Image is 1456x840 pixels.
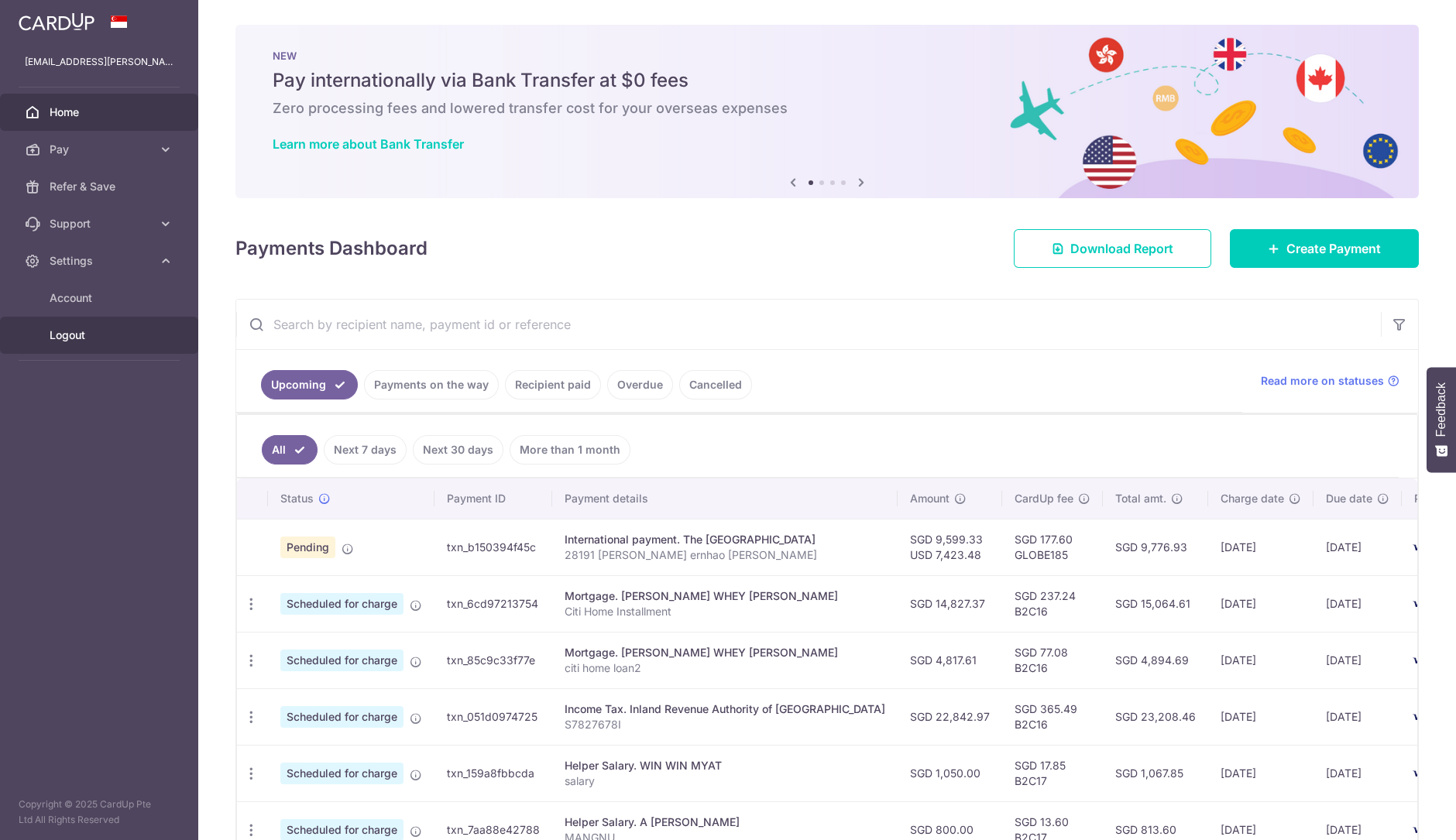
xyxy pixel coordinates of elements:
a: Learn more about Bank Transfer [273,136,464,152]
th: Payment details [552,478,898,519]
span: Total amt. [1115,491,1166,506]
img: Bank Card [1406,821,1437,839]
h5: Pay internationally via Bank Transfer at $0 fees [273,68,1382,93]
td: SGD 237.24 B2C16 [1002,575,1103,632]
a: Next 7 days [324,435,407,465]
span: Amount [910,491,949,506]
span: Create Payment [1286,239,1381,258]
span: Support [50,216,152,231]
td: [DATE] [1208,688,1313,745]
td: txn_85c9c33f77e [434,632,552,688]
td: SGD 177.60 GLOBE185 [1002,519,1103,575]
td: [DATE] [1208,632,1313,688]
span: Read more on statuses [1261,373,1384,389]
a: All [262,435,318,465]
img: Bank Card [1406,595,1437,613]
td: [DATE] [1313,745,1402,801]
td: SGD 4,894.69 [1103,632,1208,688]
a: More than 1 month [510,435,630,465]
span: Help [35,11,67,25]
span: Charge date [1221,491,1284,506]
a: Next 30 days [413,435,503,465]
a: Recipient paid [505,370,601,399]
td: SGD 9,776.93 [1103,519,1208,575]
span: Scheduled for charge [280,593,403,615]
img: Bank Card [1406,651,1437,670]
p: S7827678I [565,717,885,732]
img: Bank Card [1406,538,1437,557]
td: [DATE] [1313,575,1402,632]
input: Search by recipient name, payment id or reference [236,300,1381,349]
span: Refer & Save [50,179,152,194]
td: SGD 4,817.61 [898,632,1002,688]
a: Payments on the way [364,370,499,399]
div: Helper Salary. A [PERSON_NAME] [565,814,885,830]
span: Pay [50,142,152,157]
td: SGD 1,050.00 [898,745,1002,801]
td: SGD 23,208.46 [1103,688,1208,745]
span: Status [280,491,314,506]
td: txn_159a8fbbcda [434,745,552,801]
td: SGD 14,827.37 [898,575,1002,632]
a: Upcoming [261,370,358,399]
span: Scheduled for charge [280,650,403,671]
div: International payment. The [GEOGRAPHIC_DATA] [565,532,885,547]
span: CardUp fee [1015,491,1073,506]
td: SGD 365.49 B2C16 [1002,688,1103,745]
a: Download Report [1014,229,1211,268]
td: txn_b150394f45c [434,519,552,575]
span: Logout [50,327,152,343]
td: SGD 22,842.97 [898,688,1002,745]
div: Mortgage. [PERSON_NAME] WHEY [PERSON_NAME] [565,588,885,604]
span: Feedback [1434,382,1448,437]
th: Payment ID [434,478,552,519]
div: Helper Salary. WIN WIN MYAT [565,758,885,773]
img: Bank Card [1406,708,1437,726]
td: txn_6cd97213754 [434,575,552,632]
a: Read more on statuses [1261,373,1399,389]
span: Scheduled for charge [280,706,403,728]
img: Bank Card [1406,764,1437,783]
td: [DATE] [1208,519,1313,575]
td: [DATE] [1313,519,1402,575]
td: [DATE] [1208,575,1313,632]
td: SGD 1,067.85 [1103,745,1208,801]
a: Create Payment [1230,229,1419,268]
span: Home [50,105,152,120]
span: Scheduled for charge [280,763,403,784]
h6: Zero processing fees and lowered transfer cost for your overseas expenses [273,99,1382,118]
span: Settings [50,253,152,269]
td: SGD 17.85 B2C17 [1002,745,1103,801]
td: SGD 15,064.61 [1103,575,1208,632]
td: [DATE] [1313,688,1402,745]
p: citi home loan2 [565,660,885,676]
td: [DATE] [1313,632,1402,688]
button: Feedback - Show survey [1427,367,1456,472]
h4: Payments Dashboard [235,235,428,262]
img: Bank transfer banner [235,25,1419,198]
a: Overdue [607,370,673,399]
p: NEW [273,50,1382,62]
td: txn_051d0974725 [434,688,552,745]
td: [DATE] [1208,745,1313,801]
span: Due date [1326,491,1372,506]
p: 28191 [PERSON_NAME] ernhao [PERSON_NAME] [565,547,885,563]
td: SGD 9,599.33 USD 7,423.48 [898,519,1002,575]
td: SGD 77.08 B2C16 [1002,632,1103,688]
div: Mortgage. [PERSON_NAME] WHEY [PERSON_NAME] [565,645,885,660]
img: CardUp [19,12,94,31]
span: Download Report [1070,239,1173,258]
div: Income Tax. Inland Revenue Authority of [GEOGRAPHIC_DATA] [565,701,885,717]
span: Account [50,290,152,306]
a: Cancelled [679,370,752,399]
p: [EMAIL_ADDRESS][PERSON_NAME][DOMAIN_NAME] [25,54,173,70]
p: Citi Home Installment [565,604,885,619]
span: Pending [280,537,335,558]
p: salary [565,773,885,789]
